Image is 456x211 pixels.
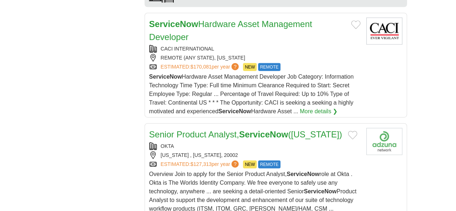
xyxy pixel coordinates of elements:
[287,171,319,177] strong: ServiceNow
[190,64,211,70] span: $170,081
[348,131,357,140] button: Add to favorite jobs
[366,128,402,155] img: Company logo
[161,161,240,168] a: ESTIMATED:$127,313per year?
[243,161,257,168] span: NEW
[300,107,338,116] a: More details ❯
[161,63,240,71] a: ESTIMATED:$170,081per year?
[149,54,360,62] div: REMOTE (ANY STATE), [US_STATE]
[161,46,214,52] a: CACI INTERNATIONAL
[243,63,257,71] span: NEW
[149,142,360,150] div: OKTA
[149,74,354,114] span: Hardware Asset Management Developer Job Category: Information Technology Time Type: Full time Min...
[239,129,288,139] strong: ServiceNow
[304,188,337,194] strong: ServiceNow
[218,108,251,114] strong: ServiceNow
[258,161,280,168] span: REMOTE
[149,74,182,80] strong: ServiceNow
[231,161,239,168] span: ?
[366,18,402,45] img: CACI International logo
[231,63,239,70] span: ?
[149,19,198,29] strong: ServiceNow
[149,129,342,139] a: Senior Product Analyst,ServiceNow([US_STATE])
[351,21,360,29] button: Add to favorite jobs
[149,151,360,159] div: [US_STATE] , [US_STATE], 20002
[149,19,312,42] a: ServiceNowHardware Asset Management Developer
[258,63,280,71] span: REMOTE
[190,161,211,167] span: $127,313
